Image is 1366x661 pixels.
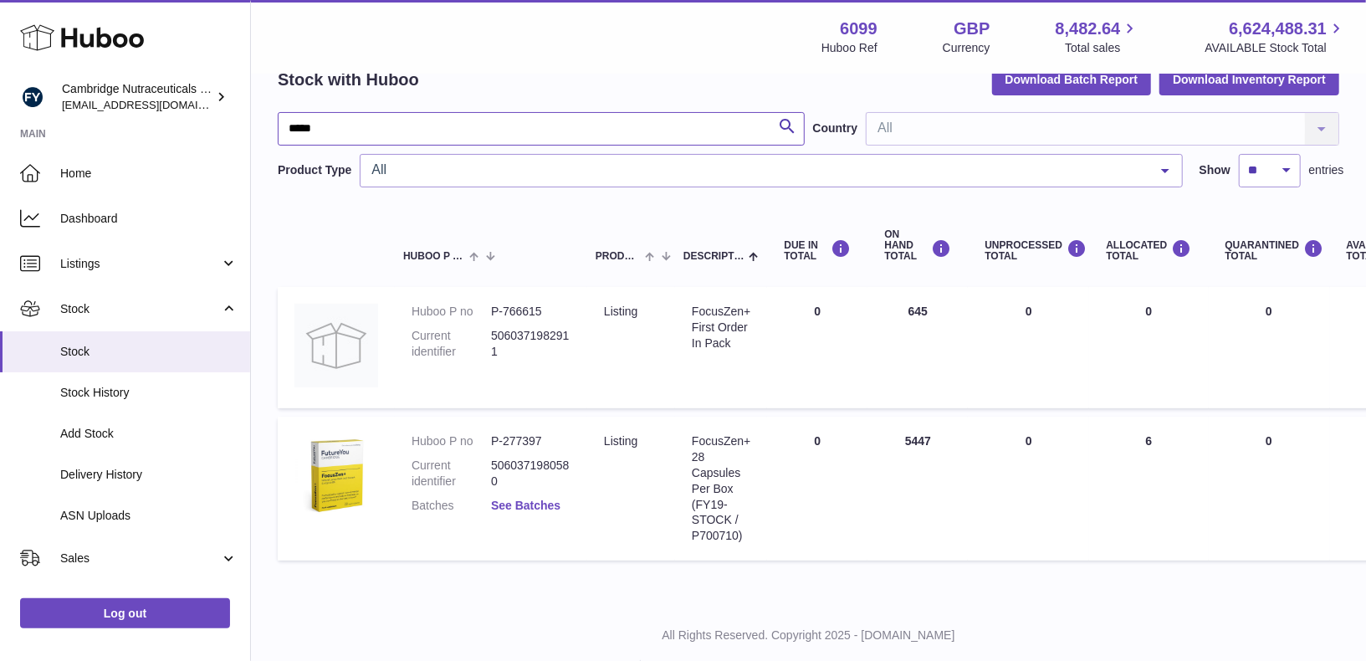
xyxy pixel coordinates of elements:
[1309,162,1344,178] span: entries
[367,161,1148,178] span: All
[1089,287,1208,408] td: 0
[412,304,491,320] dt: Huboo P no
[1266,434,1272,448] span: 0
[813,120,858,136] label: Country
[491,458,570,489] dd: 5060371980580
[992,64,1152,95] button: Download Batch Report
[60,211,238,227] span: Dashboard
[767,287,867,408] td: 0
[264,628,1353,643] p: All Rights Reserved. Copyright 2025 - [DOMAIN_NAME]
[867,417,968,561] td: 5447
[294,304,378,387] img: product image
[403,251,465,262] span: Huboo P no
[683,251,744,262] span: Description
[596,251,641,262] span: Product Type
[20,598,230,628] a: Log out
[278,69,419,91] h2: Stock with Huboo
[60,467,238,483] span: Delivery History
[491,499,560,512] a: See Batches
[278,162,351,178] label: Product Type
[1056,18,1140,56] a: 8,482.64 Total sales
[60,551,220,566] span: Sales
[412,433,491,449] dt: Huboo P no
[1106,239,1191,262] div: ALLOCATED Total
[954,18,990,40] strong: GBP
[840,18,877,40] strong: 6099
[968,287,1089,408] td: 0
[985,239,1072,262] div: UNPROCESSED Total
[1065,40,1139,56] span: Total sales
[604,305,637,318] span: listing
[1225,239,1313,262] div: QUARANTINED Total
[412,498,491,514] dt: Batches
[491,328,570,360] dd: 5060371982911
[1205,40,1346,56] span: AVAILABLE Stock Total
[60,385,238,401] span: Stock History
[1229,18,1327,40] span: 6,624,488.31
[294,433,378,517] img: product image
[692,433,750,544] div: FocusZen+ 28 Capsules Per Box (FY19-STOCK / P700710)
[60,166,238,182] span: Home
[1205,18,1346,56] a: 6,624,488.31 AVAILABLE Stock Total
[604,434,637,448] span: listing
[60,426,238,442] span: Add Stock
[412,328,491,360] dt: Current identifier
[784,239,851,262] div: DUE IN TOTAL
[491,304,570,320] dd: P-766615
[412,458,491,489] dt: Current identifier
[60,508,238,524] span: ASN Uploads
[692,304,750,351] div: FocusZen+ First Order In Pack
[1266,305,1272,318] span: 0
[62,81,212,113] div: Cambridge Nutraceuticals Ltd
[62,98,246,111] span: [EMAIL_ADDRESS][DOMAIN_NAME]
[20,85,45,110] img: huboo@camnutra.com
[867,287,968,408] td: 645
[943,40,990,56] div: Currency
[821,40,877,56] div: Huboo Ref
[60,301,220,317] span: Stock
[1089,417,1208,561] td: 6
[60,256,220,272] span: Listings
[1200,162,1230,178] label: Show
[60,344,238,360] span: Stock
[884,229,951,263] div: ON HAND Total
[968,417,1089,561] td: 0
[1056,18,1121,40] span: 8,482.64
[491,433,570,449] dd: P-277397
[767,417,867,561] td: 0
[1159,64,1339,95] button: Download Inventory Report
